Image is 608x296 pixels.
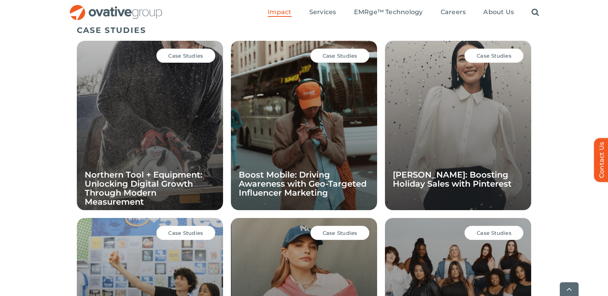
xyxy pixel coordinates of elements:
a: Search [532,8,539,17]
span: Services [309,8,336,16]
a: [PERSON_NAME]: Boosting Holiday Sales with Pinterest [393,170,512,189]
span: About Us [483,8,514,16]
span: EMRge™ Technology [354,8,423,16]
a: Northern Tool + Equipment: Unlocking Digital Growth Through Modern Measurement [85,170,202,207]
h5: CASE STUDIES [77,25,532,35]
a: Boost Mobile: Driving Awareness with Geo-Targeted Influencer Marketing [239,170,367,198]
a: Services [309,8,336,17]
a: About Us [483,8,514,17]
span: Impact [268,8,291,16]
a: Impact [268,8,291,17]
a: Careers [441,8,466,17]
a: EMRge™ Technology [354,8,423,17]
a: OG_Full_horizontal_RGB [69,4,163,11]
span: Careers [441,8,466,16]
